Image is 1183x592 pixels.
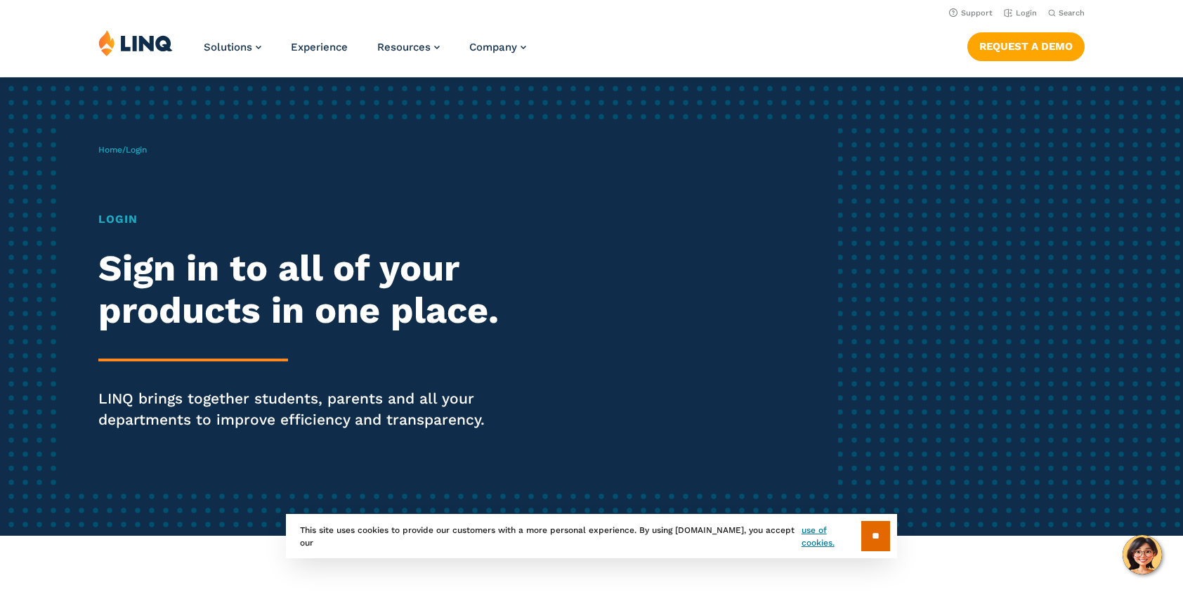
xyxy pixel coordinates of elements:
nav: Primary Navigation [204,30,526,76]
span: Search [1059,8,1085,18]
button: Hello, have a question? Let’s chat. [1123,535,1162,574]
h2: Sign in to all of your products in one place. [98,247,554,332]
span: Resources [377,41,431,53]
h1: Login [98,211,554,228]
span: Company [469,41,517,53]
a: Resources [377,41,440,53]
a: Company [469,41,526,53]
a: Request a Demo [967,32,1085,60]
a: Login [1004,8,1037,18]
a: use of cookies. [802,524,861,549]
button: Open Search Bar [1048,8,1085,18]
nav: Button Navigation [967,30,1085,60]
span: Login [126,145,147,155]
a: Solutions [204,41,261,53]
span: Solutions [204,41,252,53]
a: Experience [291,41,348,53]
div: This site uses cookies to provide our customers with a more personal experience. By using [DOMAIN... [286,514,897,558]
img: LINQ | K‑12 Software [98,30,173,56]
span: / [98,145,147,155]
p: LINQ brings together students, parents and all your departments to improve efficiency and transpa... [98,388,554,430]
a: Home [98,145,122,155]
a: Support [949,8,993,18]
